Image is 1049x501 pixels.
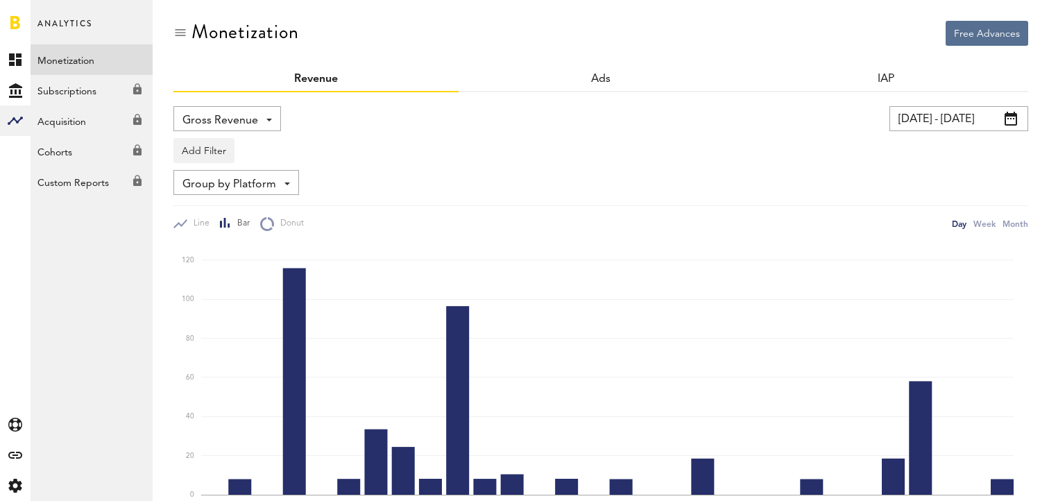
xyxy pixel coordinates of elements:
span: Analytics [37,15,92,44]
span: Assistance [28,10,95,22]
text: 120 [182,257,194,264]
div: Month [1003,216,1028,231]
text: 20 [186,452,194,459]
a: Monetization [31,44,153,75]
text: 100 [182,296,194,303]
text: 60 [186,374,194,381]
a: IAP [878,74,894,85]
a: Revenue [294,74,338,85]
button: Add Filter [173,138,234,163]
text: 40 [186,414,194,421]
span: Group by Platform [182,173,276,196]
span: Donut [274,218,304,230]
a: Subscriptions [31,75,153,105]
a: Custom Reports [31,167,153,197]
div: Day [952,216,966,231]
span: Bar [231,218,250,230]
a: Acquisition [31,105,153,136]
text: 80 [186,335,194,342]
div: Monetization [191,21,299,43]
text: 0 [190,491,194,498]
span: Gross Revenue [182,109,258,133]
span: Line [187,218,210,230]
div: Week [973,216,996,231]
a: Cohorts [31,136,153,167]
span: Ads [591,74,611,85]
button: Free Advances [946,21,1028,46]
